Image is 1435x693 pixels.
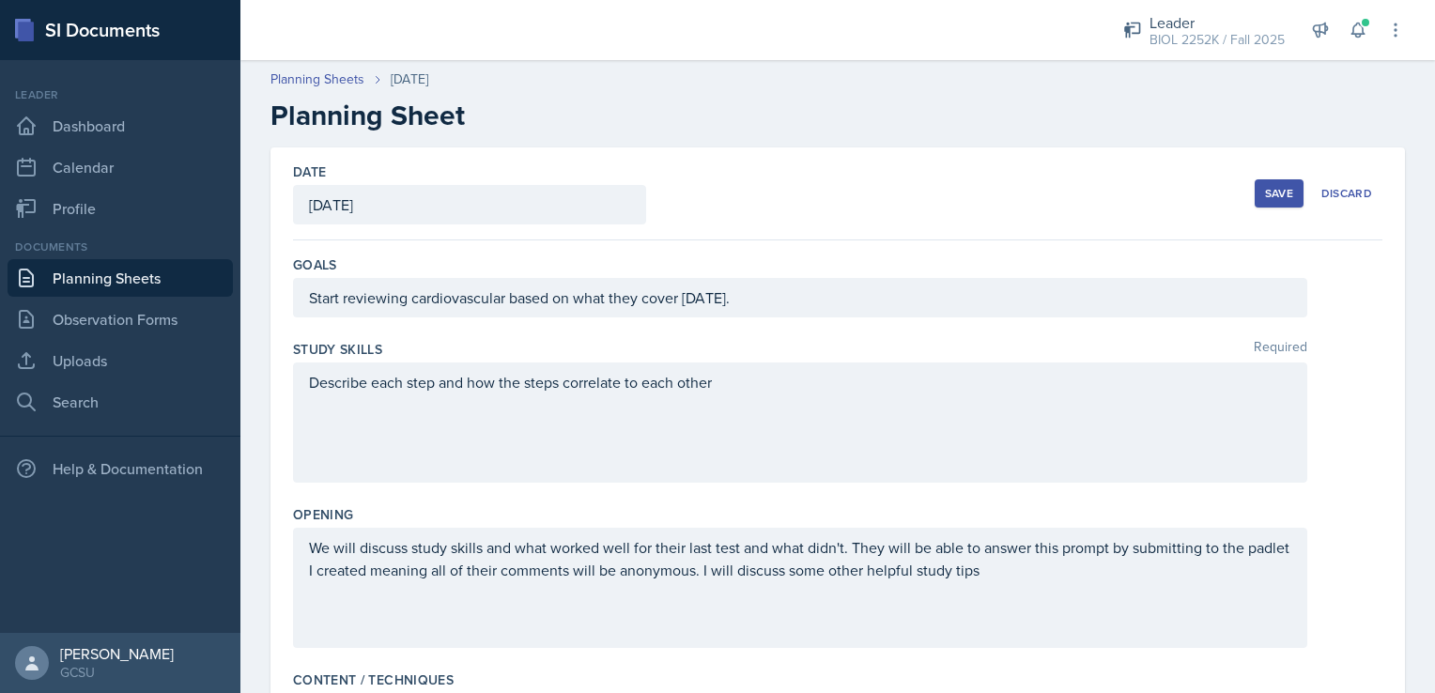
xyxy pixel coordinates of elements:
button: Discard [1311,179,1382,208]
a: Dashboard [8,107,233,145]
div: GCSU [60,663,174,682]
div: BIOL 2252K / Fall 2025 [1150,30,1285,50]
button: Save [1255,179,1304,208]
div: [DATE] [391,69,428,89]
a: Planning Sheets [270,69,364,89]
div: Save [1265,186,1293,201]
a: Uploads [8,342,233,379]
label: Goals [293,255,337,274]
a: Search [8,383,233,421]
label: Date [293,162,326,181]
div: Documents [8,239,233,255]
p: We will discuss study skills and what worked well for their last test and what didn't. They will ... [309,536,1291,581]
div: Leader [8,86,233,103]
span: Required [1254,340,1307,359]
a: Profile [8,190,233,227]
a: Planning Sheets [8,259,233,297]
a: Calendar [8,148,233,186]
p: Start reviewing cardiovascular based on what they cover [DATE]. [309,286,1291,309]
div: Leader [1150,11,1285,34]
div: Help & Documentation [8,450,233,487]
a: Observation Forms [8,300,233,338]
h2: Planning Sheet [270,99,1405,132]
label: Study Skills [293,340,382,359]
label: Content / Techniques [293,670,454,689]
label: Opening [293,505,353,524]
div: [PERSON_NAME] [60,644,174,663]
div: Discard [1321,186,1372,201]
p: Describe each step and how the steps correlate to each other [309,371,1291,393]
